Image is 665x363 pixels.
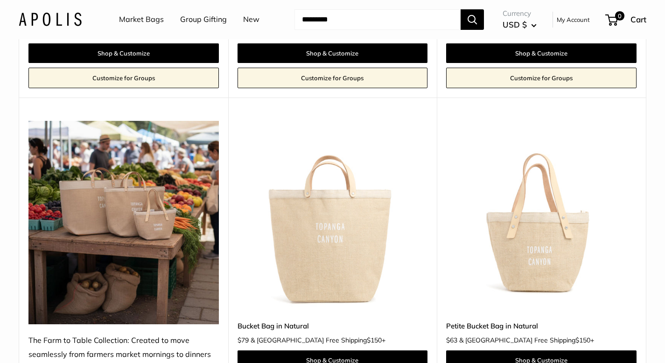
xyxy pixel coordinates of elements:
span: USD $ [503,20,527,29]
span: $150 [575,336,590,344]
a: Petite Bucket Bag in Natural [446,321,637,331]
img: Apolis [19,13,82,26]
a: Group Gifting [180,13,227,27]
a: Bucket Bag in NaturalBucket Bag in Natural [238,121,428,311]
img: Bucket Bag in Natural [238,121,428,311]
button: Search [461,9,484,30]
button: USD $ [503,17,537,32]
span: & [GEOGRAPHIC_DATA] Free Shipping + [251,337,385,343]
a: Petite Bucket Bag in NaturalPetite Bucket Bag in Natural [446,121,637,311]
span: $79 [238,336,249,344]
img: The Farm to Table Collection: Created to move seamlessly from farmers market mornings to dinners ... [28,121,219,324]
a: Market Bags [119,13,164,27]
span: $63 [446,336,457,344]
a: Shop & Customize [238,43,428,63]
img: Petite Bucket Bag in Natural [446,121,637,311]
a: Customize for Groups [28,68,219,88]
a: Shop & Customize [28,43,219,63]
span: & [GEOGRAPHIC_DATA] Free Shipping + [459,337,594,343]
a: Bucket Bag in Natural [238,321,428,331]
span: Cart [630,14,646,24]
a: 0 Cart [606,12,646,27]
a: My Account [557,14,590,25]
span: 0 [615,11,624,21]
a: Customize for Groups [446,68,637,88]
span: Currency [503,7,537,20]
input: Search... [294,9,461,30]
span: $150 [367,336,382,344]
a: New [243,13,259,27]
a: Shop & Customize [446,43,637,63]
a: Customize for Groups [238,68,428,88]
